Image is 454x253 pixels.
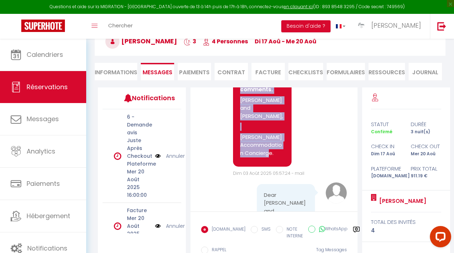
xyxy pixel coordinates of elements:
[143,68,172,76] span: Messages
[27,114,59,123] span: Messages
[155,222,161,230] img: NO IMAGE
[166,222,185,230] a: Annuler
[327,63,365,80] li: FORMULAIRES
[127,168,150,199] p: Mer 20 Août 2025 16:00:00
[283,226,303,239] label: NOTE INTERNE
[105,37,177,45] span: [PERSON_NAME]
[27,211,70,220] span: Hébergement
[203,37,248,45] span: 4 Personnes
[264,191,308,247] pre: Dear [PERSON_NAME] and [PERSON_NAME]，I wonder if I can change the date from 15-19
[406,173,446,179] div: 911.19 €
[406,129,446,135] div: 3 nuit(s)
[255,37,316,45] span: di 17 Aoû - me 20 Aoû
[406,120,446,129] div: durée
[371,226,442,235] div: 4
[108,22,133,29] span: Chercher
[288,63,323,80] li: CHECKLISTS
[371,21,421,30] span: [PERSON_NAME]
[27,50,63,59] span: Calendriers
[377,197,426,205] a: [PERSON_NAME]
[233,170,304,176] span: Dim 03 Août 2025 05:57:24 - mail
[356,20,367,31] img: ...
[178,63,211,80] li: Paiements
[424,223,454,253] iframe: LiveChat chat widget
[258,226,271,234] label: SMS
[127,214,150,246] p: Mer 20 Août 2025 14:00:00
[21,20,65,32] img: Super Booking
[406,142,446,151] div: check out
[103,14,138,39] a: Chercher
[155,152,161,160] img: NO IMAGE
[166,152,185,160] a: Annuler
[215,63,248,80] li: Contrat
[240,133,284,157] p: [PERSON_NAME] Accommodation Concierge.
[27,82,68,91] span: Réservations
[366,151,406,157] div: Dim 17 Aoû
[371,129,392,135] span: Confirmé
[366,120,406,129] div: statut
[406,151,446,157] div: Mer 20 Aoû
[127,113,150,168] p: 6 - Demande avis Juste Après Checkout Plateforme
[316,247,347,253] span: Tag Messages
[251,63,285,80] li: Facture
[27,147,55,156] span: Analytics
[409,63,442,80] li: Journal
[366,173,406,179] div: [DOMAIN_NAME]
[437,22,446,31] img: logout
[315,226,348,233] label: WhatsApp
[95,63,137,80] li: Informations
[208,226,245,234] label: [DOMAIN_NAME]
[127,206,150,214] p: Facture
[371,218,442,226] div: total des invités
[27,244,67,253] span: Notifications
[369,63,405,80] li: Ressources
[284,4,313,10] a: en cliquant ici
[326,182,347,204] img: avatar.png
[406,165,446,173] div: Prix total
[240,96,284,120] p: [PERSON_NAME] and [PERSON_NAME],
[351,14,430,39] a: ... [PERSON_NAME]
[366,142,406,151] div: check in
[281,20,331,32] button: Besoin d'aide ?
[366,165,406,173] div: Plateforme
[132,90,165,106] h3: Notifications
[27,179,60,188] span: Paiements
[184,37,196,45] span: 3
